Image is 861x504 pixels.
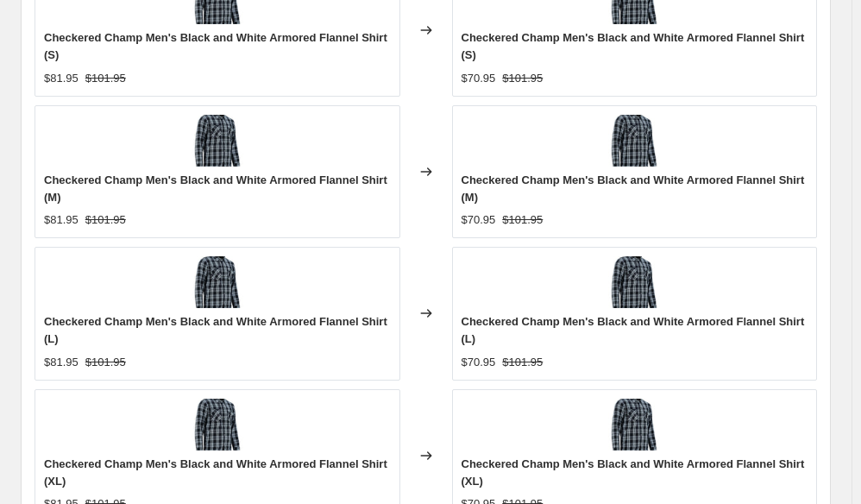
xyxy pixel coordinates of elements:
span: Checkered Champ Men's Black and White Armored Flannel Shirt (M) [462,173,805,204]
span: Checkered Champ Men's Black and White Armored Flannel Shirt (XL) [44,457,387,488]
div: $81.95 [44,354,79,371]
span: Checkered Champ Men's Black and White Armored Flannel Shirt (XL) [462,457,805,488]
div: $81.95 [44,70,79,87]
strike: $101.95 [502,70,543,87]
strike: $101.95 [85,211,126,229]
div: $70.95 [462,354,496,371]
div: $70.95 [462,70,496,87]
strike: $101.95 [502,354,543,371]
span: Checkered Champ Men's Black and White Armored Flannel Shirt (S) [44,31,387,61]
div: $81.95 [44,211,79,229]
span: Checkered Champ Men's Black and White Armored Flannel Shirt (L) [462,315,805,345]
img: Checkered-Champ-Mens-Black-and-White-Armored-Flannel-Shirt_80x.jpg [608,399,660,450]
img: Checkered-Champ-Mens-Black-and-White-Armored-Flannel-Shirt_80x.jpg [192,115,243,167]
img: Checkered-Champ-Mens-Black-and-White-Armored-Flannel-Shirt_80x.jpg [608,115,660,167]
img: Checkered-Champ-Mens-Black-and-White-Armored-Flannel-Shirt_80x.jpg [608,256,660,308]
span: Checkered Champ Men's Black and White Armored Flannel Shirt (M) [44,173,387,204]
span: Checkered Champ Men's Black and White Armored Flannel Shirt (L) [44,315,387,345]
strike: $101.95 [85,354,126,371]
strike: $101.95 [85,70,126,87]
span: Checkered Champ Men's Black and White Armored Flannel Shirt (S) [462,31,805,61]
img: Checkered-Champ-Mens-Black-and-White-Armored-Flannel-Shirt_80x.jpg [192,399,243,450]
div: $70.95 [462,211,496,229]
strike: $101.95 [502,211,543,229]
img: Checkered-Champ-Mens-Black-and-White-Armored-Flannel-Shirt_80x.jpg [192,256,243,308]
